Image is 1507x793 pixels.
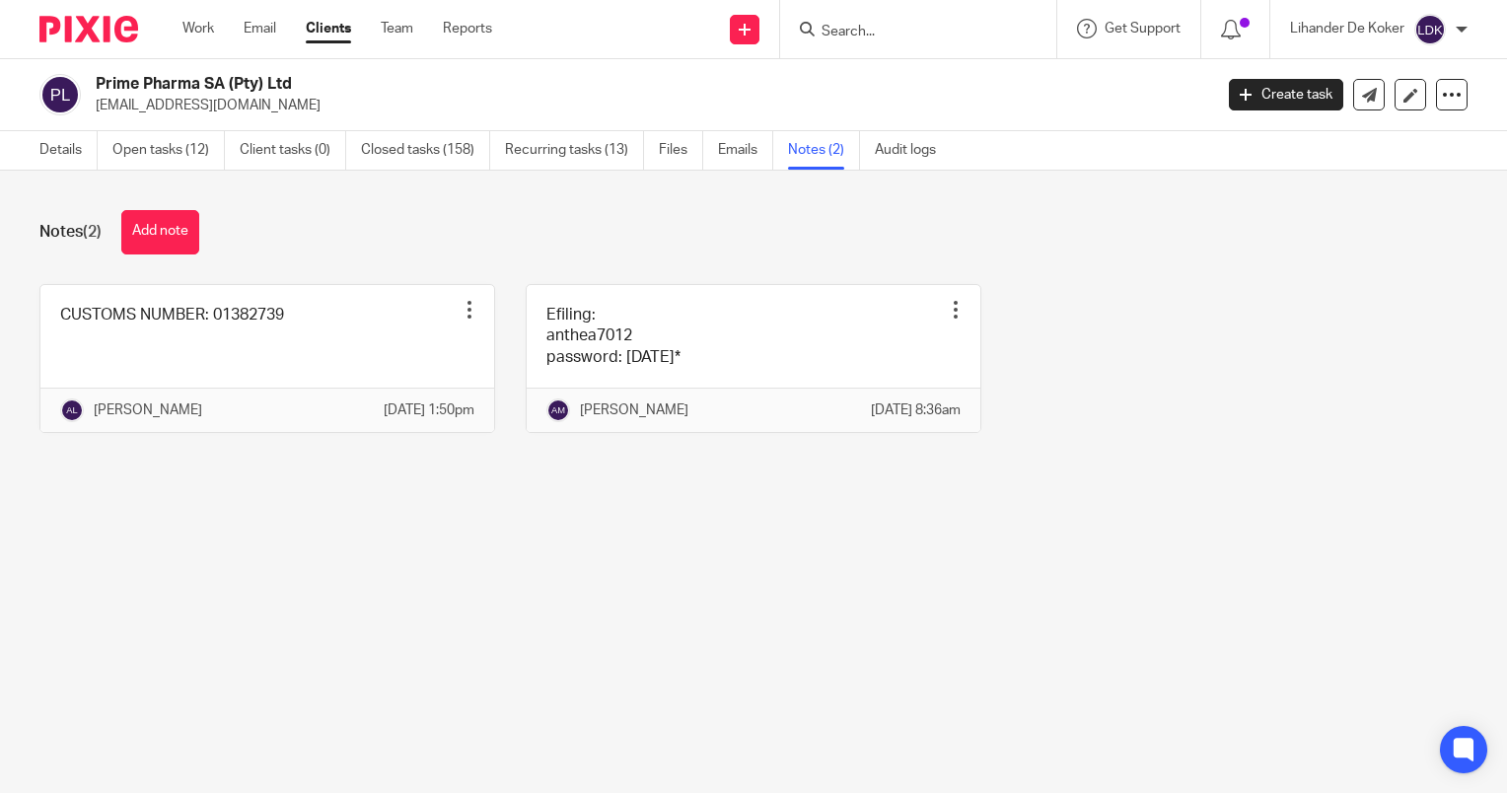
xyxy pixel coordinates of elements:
img: svg%3E [60,398,84,422]
span: (2) [83,224,102,240]
span: Get Support [1105,22,1181,36]
p: [DATE] 8:36am [871,400,961,420]
img: Pixie [39,16,138,42]
a: Team [381,19,413,38]
a: Closed tasks (158) [361,131,490,170]
a: Details [39,131,98,170]
a: Audit logs [875,131,951,170]
p: [EMAIL_ADDRESS][DOMAIN_NAME] [96,96,1199,115]
a: Create task [1229,79,1343,110]
p: [PERSON_NAME] [94,400,202,420]
p: Lihander De Koker [1290,19,1404,38]
a: Work [182,19,214,38]
a: Reports [443,19,492,38]
a: Clients [306,19,351,38]
p: [PERSON_NAME] [580,400,688,420]
button: Add note [121,210,199,254]
h1: Notes [39,222,102,243]
a: Emails [718,131,773,170]
a: Files [659,131,703,170]
input: Search [820,24,997,41]
img: svg%3E [39,74,81,115]
a: Notes (2) [788,131,860,170]
a: Email [244,19,276,38]
a: Client tasks (0) [240,131,346,170]
img: svg%3E [1414,14,1446,45]
p: [DATE] 1:50pm [384,400,474,420]
a: Open tasks (12) [112,131,225,170]
img: svg%3E [546,398,570,422]
a: Recurring tasks (13) [505,131,644,170]
h2: Prime Pharma SA (Pty) Ltd [96,74,978,95]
